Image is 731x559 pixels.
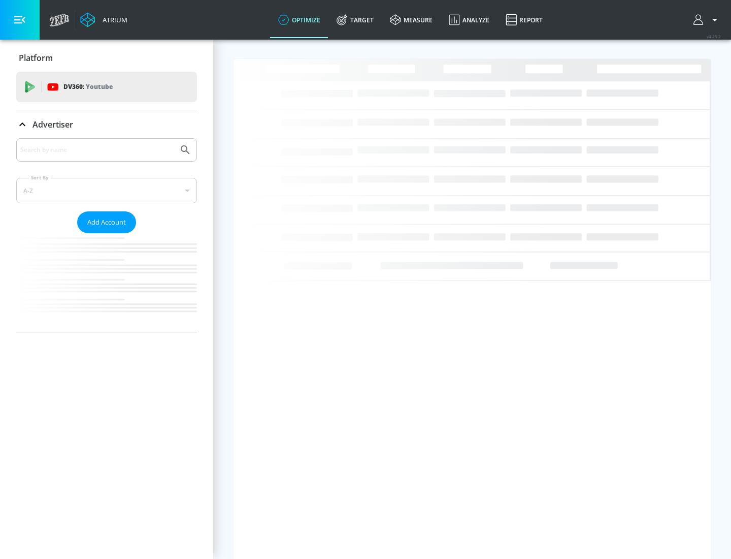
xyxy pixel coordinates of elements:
[16,44,197,72] div: Platform
[16,110,197,139] div: Advertiser
[16,178,197,203] div: A-Z
[707,34,721,39] span: v 4.25.2
[98,15,127,24] div: Atrium
[80,12,127,27] a: Atrium
[63,81,113,92] p: DV360:
[20,143,174,157] input: Search by name
[497,2,551,38] a: Report
[32,119,73,130] p: Advertiser
[441,2,497,38] a: Analyze
[86,81,113,92] p: Youtube
[270,2,328,38] a: optimize
[29,174,51,181] label: Sort By
[382,2,441,38] a: measure
[77,211,136,233] button: Add Account
[19,52,53,64] p: Platform
[16,138,197,332] div: Advertiser
[16,72,197,102] div: DV360: Youtube
[328,2,382,38] a: Target
[87,216,126,228] span: Add Account
[16,233,197,332] nav: list of Advertiser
